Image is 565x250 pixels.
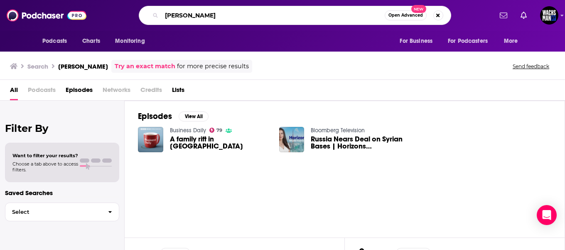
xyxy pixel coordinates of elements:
button: open menu [109,33,155,49]
input: Search podcasts, credits, & more... [162,9,385,22]
button: Show profile menu [540,6,558,25]
a: Bloomberg Television [311,127,365,134]
span: Want to filter your results? [12,153,78,158]
a: Business Daily [170,127,206,134]
div: Search podcasts, credits, & more... [139,6,451,25]
span: Open Advanced [388,13,423,17]
button: Open AdvancedNew [385,10,427,20]
span: Select [5,209,101,215]
button: Select [5,203,119,221]
h2: Episodes [138,111,172,121]
img: A family rift in Syria [138,127,163,152]
span: For Podcasters [448,35,488,47]
a: Show notifications dropdown [517,8,530,22]
a: EpisodesView All [138,111,209,121]
span: More [504,35,518,47]
span: Podcasts [28,83,56,100]
span: New [411,5,426,13]
img: Russia Nears Deal on Syrian Bases | Horizons Middle East & Africa 12/13/2024 [279,127,305,152]
a: Show notifications dropdown [496,8,511,22]
span: Charts [82,35,100,47]
h2: Filter By [5,122,119,134]
button: open menu [37,33,78,49]
a: Try an exact match [115,62,175,71]
span: Credits [140,83,162,100]
a: All [10,83,18,100]
p: Saved Searches [5,189,119,197]
span: A family rift in [GEOGRAPHIC_DATA] [170,136,269,150]
img: User Profile [540,6,558,25]
h3: [PERSON_NAME] [58,62,108,70]
span: for more precise results [177,62,249,71]
a: Russia Nears Deal on Syrian Bases | Horizons Middle East & Africa 12/13/2024 [311,136,410,150]
span: 79 [216,129,222,132]
button: View All [179,111,209,121]
a: 79 [209,128,223,133]
div: Open Intercom Messenger [537,205,557,225]
span: Networks [103,83,130,100]
a: Episodes [66,83,93,100]
button: open menu [498,33,528,49]
button: open menu [442,33,500,49]
span: Logged in as WachsmanNY [540,6,558,25]
span: Monitoring [115,35,145,47]
span: Russia Nears Deal on Syrian Bases | Horizons [GEOGRAPHIC_DATA] & [GEOGRAPHIC_DATA] [DATE] [311,136,410,150]
button: open menu [394,33,443,49]
a: A family rift in Syria [170,136,269,150]
img: Podchaser - Follow, Share and Rate Podcasts [7,7,86,23]
a: Charts [77,33,105,49]
span: For Business [400,35,432,47]
a: Lists [172,83,184,100]
span: Podcasts [42,35,67,47]
span: Choose a tab above to access filters. [12,161,78,173]
h3: Search [27,62,48,70]
button: Send feedback [510,63,552,70]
